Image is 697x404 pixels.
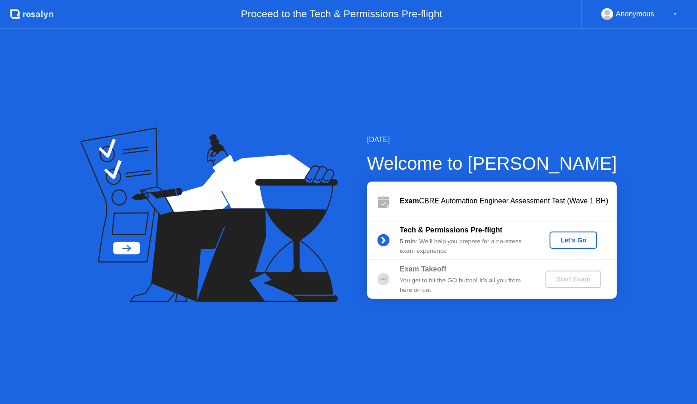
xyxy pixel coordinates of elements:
b: Exam [400,197,419,205]
button: Let's Go [550,232,597,249]
div: ▼ [673,8,677,20]
div: : We’ll help you prepare for a no-stress exam experience [400,237,530,256]
div: CBRE Automation Engineer Assessment Test (Wave 1 BH) [400,196,617,207]
button: Start Exam [545,271,601,288]
div: [DATE] [367,134,617,145]
div: Let's Go [553,236,594,244]
b: Tech & Permissions Pre-flight [400,226,502,234]
div: Anonymous [616,8,654,20]
div: Welcome to [PERSON_NAME] [367,150,617,177]
div: Start Exam [549,276,598,283]
div: You get to hit the GO button! It’s all you from here on out [400,276,530,295]
b: Exam Takeoff [400,265,447,273]
b: 5 min [400,238,416,245]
